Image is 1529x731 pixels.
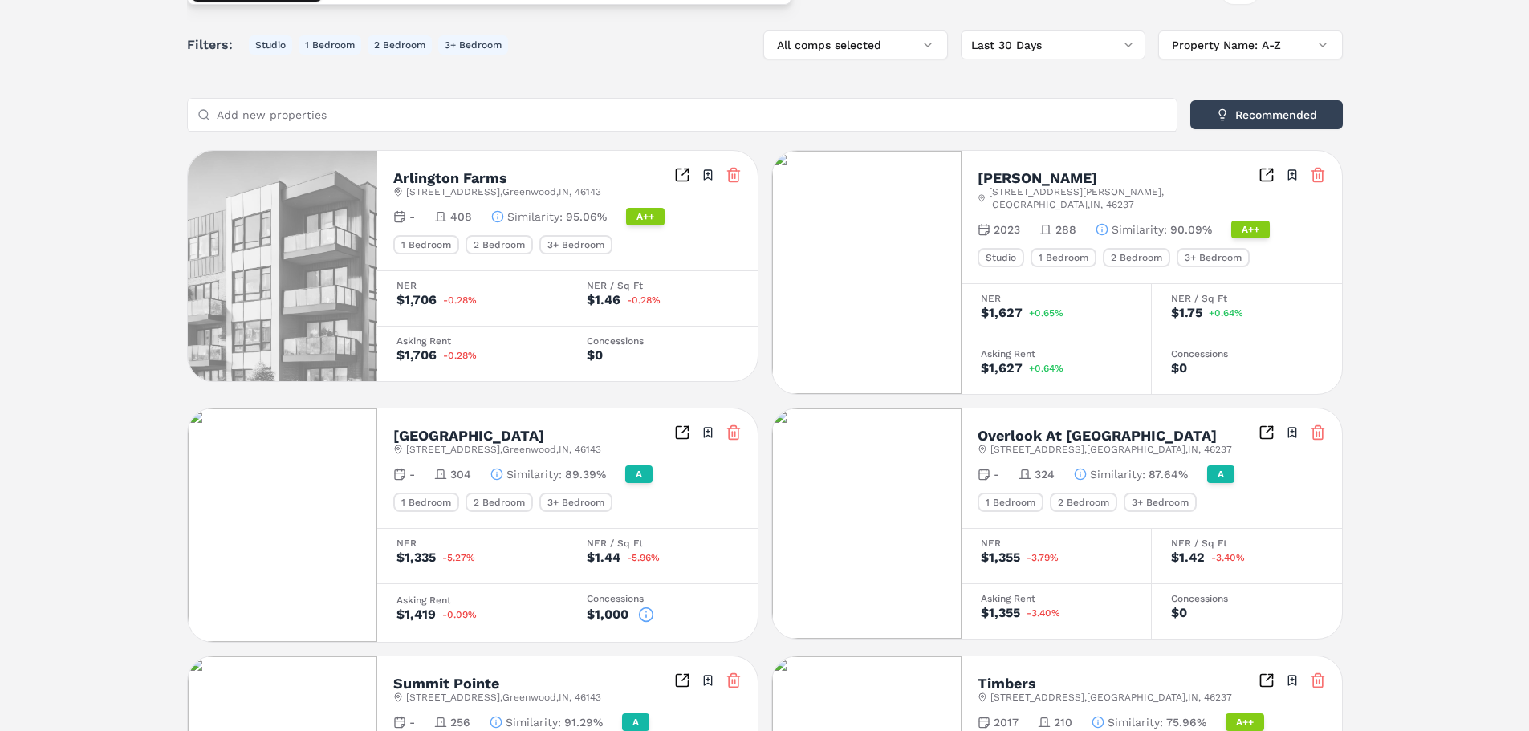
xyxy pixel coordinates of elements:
span: Similarity : [1112,221,1167,238]
div: NER / Sq Ft [587,281,738,290]
div: NER / Sq Ft [587,538,738,548]
button: 3+ Bedroom [438,35,508,55]
div: A++ [626,208,665,225]
div: $0 [587,349,603,362]
h2: [PERSON_NAME] [978,171,1097,185]
span: - [409,466,415,482]
div: 2 Bedroom [466,493,533,512]
span: Similarity : [506,466,562,482]
div: A++ [1231,221,1270,238]
button: Similarity:90.09% [1096,221,1212,238]
span: -0.09% [442,610,477,619]
div: $1,706 [396,294,437,307]
span: [STREET_ADDRESS] , [GEOGRAPHIC_DATA] , IN , 46237 [990,691,1232,704]
div: $1,355 [981,551,1020,564]
div: $1,627 [981,362,1023,375]
a: Inspect Comparables [674,167,690,183]
div: Concessions [587,594,738,603]
a: Inspect Comparables [1259,167,1275,183]
div: A++ [1226,713,1264,731]
div: Concessions [1171,594,1323,603]
button: Recommended [1190,100,1343,129]
div: Asking Rent [981,349,1132,359]
span: [STREET_ADDRESS] , Greenwood , IN , 46143 [406,443,601,456]
button: Studio [249,35,292,55]
div: 1 Bedroom [393,235,459,254]
div: 2 Bedroom [1050,493,1117,512]
div: NER / Sq Ft [1171,294,1323,303]
input: Add new properties [217,99,1167,131]
span: 95.06% [566,209,607,225]
button: Similarity:91.29% [490,714,603,730]
div: $1.44 [587,551,620,564]
button: Property Name: A-Z [1158,30,1343,59]
div: $0 [1171,607,1187,619]
button: Similarity:95.06% [491,209,607,225]
span: -0.28% [443,351,477,360]
div: 2 Bedroom [1103,248,1170,267]
span: 75.96% [1166,714,1206,730]
span: 288 [1055,221,1076,238]
button: 1 Bedroom [299,35,361,55]
span: -0.28% [627,295,661,305]
button: 2 Bedroom [368,35,432,55]
div: NER [396,538,547,548]
div: $1,627 [981,307,1023,319]
span: 304 [450,466,471,482]
span: 90.09% [1170,221,1212,238]
div: $1,706 [396,349,437,362]
h2: [GEOGRAPHIC_DATA] [393,428,544,443]
span: 324 [1035,466,1055,482]
span: [STREET_ADDRESS][PERSON_NAME] , [GEOGRAPHIC_DATA] , IN , 46237 [989,185,1259,211]
span: -5.96% [627,553,660,562]
div: NER [981,538,1132,548]
h2: Timbers [978,676,1036,691]
div: $1,419 [396,608,436,621]
span: 210 [1054,714,1072,730]
div: 3+ Bedroom [539,493,612,512]
span: +0.64% [1029,363,1063,373]
div: NER [981,294,1132,303]
a: Inspect Comparables [674,672,690,688]
span: [STREET_ADDRESS] , [GEOGRAPHIC_DATA] , IN , 46237 [990,443,1232,456]
div: $1.46 [587,294,620,307]
div: 3+ Bedroom [1177,248,1250,267]
span: 2023 [994,221,1020,238]
div: Asking Rent [396,336,547,346]
span: Similarity : [1108,714,1163,730]
button: Similarity:87.64% [1074,466,1188,482]
span: - [994,466,999,482]
div: 3+ Bedroom [1124,493,1197,512]
span: [STREET_ADDRESS] , Greenwood , IN , 46143 [406,185,601,198]
div: NER [396,281,547,290]
span: +0.64% [1209,308,1243,318]
span: 89.39% [565,466,606,482]
div: 1 Bedroom [393,493,459,512]
div: 2 Bedroom [466,235,533,254]
span: [STREET_ADDRESS] , Greenwood , IN , 46143 [406,691,601,704]
div: Studio [978,248,1024,267]
div: Asking Rent [396,595,547,605]
span: -3.40% [1027,608,1060,618]
a: Inspect Comparables [1259,672,1275,688]
div: 3+ Bedroom [539,235,612,254]
div: A [625,465,653,483]
button: Similarity:89.39% [490,466,606,482]
h2: Arlington Farms [393,171,507,185]
h2: Summit Pointe [393,676,499,691]
div: $1,355 [981,607,1020,619]
span: Similarity : [1090,466,1145,482]
div: $1.75 [1171,307,1202,319]
a: Inspect Comparables [674,424,690,441]
button: Similarity:75.96% [1092,714,1206,730]
span: -0.28% [443,295,477,305]
span: -3.79% [1027,553,1059,562]
span: 408 [450,209,472,225]
div: 1 Bedroom [1031,248,1096,267]
div: A [622,713,649,731]
div: NER / Sq Ft [1171,538,1323,548]
button: All comps selected [763,30,948,59]
span: - [409,714,415,730]
span: 87.64% [1149,466,1188,482]
span: 256 [450,714,470,730]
